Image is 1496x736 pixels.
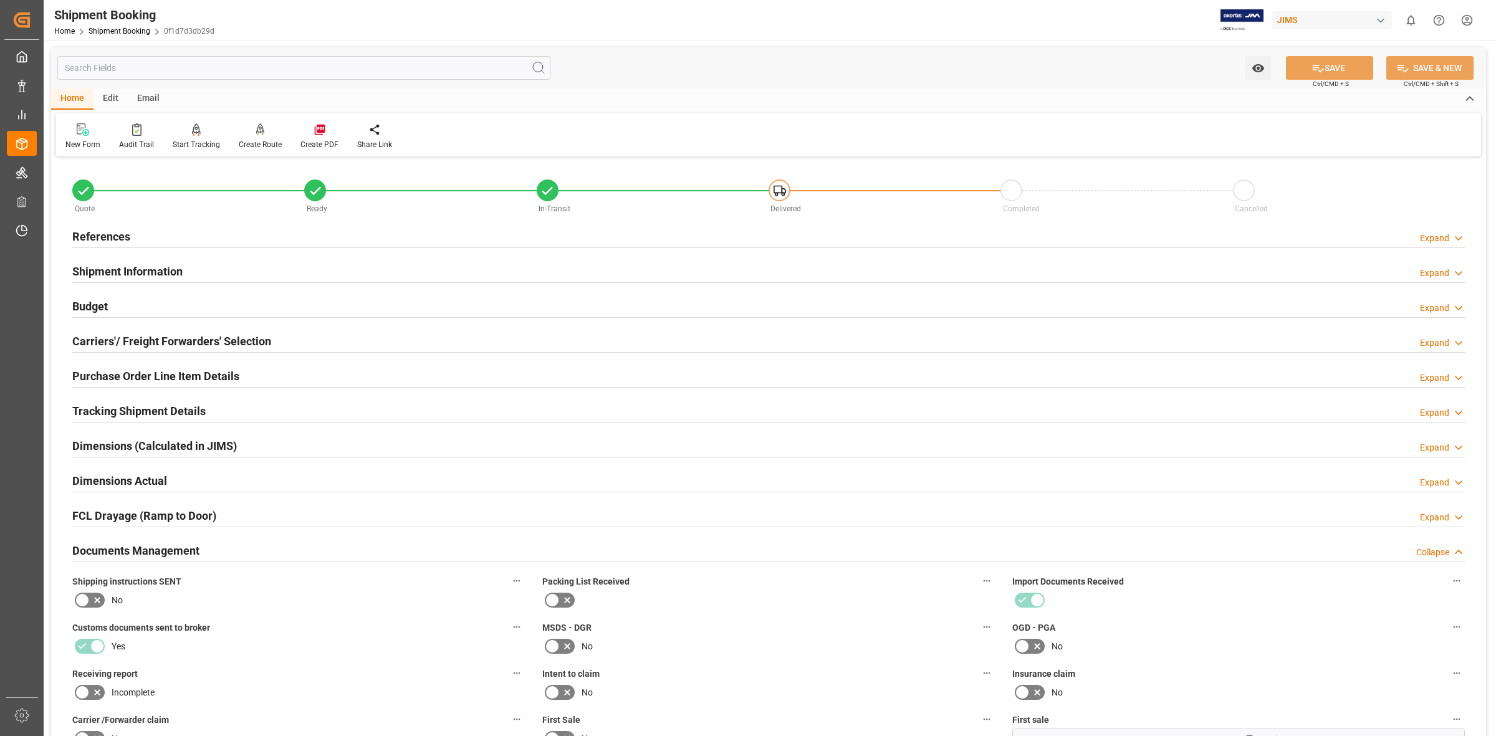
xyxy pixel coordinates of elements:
button: First sale [1449,711,1465,727]
button: Intent to claim [979,665,995,681]
button: Carrier /Forwarder claim [509,711,525,727]
a: Shipment Booking [89,27,150,36]
span: Cancelled [1235,204,1268,213]
span: No [582,686,593,699]
span: First Sale [542,714,580,727]
span: OGD - PGA [1012,621,1055,634]
h2: Tracking Shipment Details [72,403,206,419]
input: Search Fields [57,56,550,80]
span: Quote [75,204,95,213]
h2: Purchase Order Line Item Details [72,368,239,385]
button: Packing List Received [979,573,995,589]
h2: Carriers'/ Freight Forwarders' Selection [72,333,271,350]
span: Ctrl/CMD + S [1313,79,1349,88]
span: No [582,640,593,653]
button: SAVE [1286,56,1373,80]
div: Start Tracking [173,139,220,150]
span: MSDS - DGR [542,621,592,634]
div: Expand [1420,476,1449,489]
div: Expand [1420,267,1449,280]
span: Delivered [770,204,801,213]
div: Create Route [239,139,282,150]
h2: Dimensions (Calculated in JIMS) [72,437,237,454]
div: JIMS [1272,11,1392,29]
h2: Budget [72,298,108,315]
span: Ready [307,204,327,213]
button: open menu [1245,56,1271,80]
span: Packing List Received [542,575,630,588]
button: OGD - PGA [1449,619,1465,635]
button: JIMS [1272,8,1397,32]
h2: Documents Management [72,542,199,559]
button: Shipping instructions SENT [509,573,525,589]
div: Edit [93,88,128,110]
span: Intent to claim [542,667,600,681]
span: Shipping instructions SENT [72,575,181,588]
div: Expand [1420,232,1449,245]
button: Insurance claim [1449,665,1465,681]
span: First sale [1012,714,1049,727]
span: Ctrl/CMD + Shift + S [1404,79,1459,88]
div: Email [128,88,169,110]
button: Receiving report [509,665,525,681]
img: Exertis%20JAM%20-%20Email%20Logo.jpg_1722504956.jpg [1220,9,1263,31]
span: No [1052,686,1063,699]
span: Completed [1003,204,1040,213]
button: Help Center [1425,6,1453,34]
span: Import Documents Received [1012,575,1124,588]
span: Incomplete [112,686,155,699]
button: show 0 new notifications [1397,6,1425,34]
span: Yes [112,640,125,653]
div: Audit Trail [119,139,154,150]
a: Home [54,27,75,36]
span: In-Transit [539,204,570,213]
div: New Form [65,139,100,150]
h2: Shipment Information [72,263,183,280]
h2: Dimensions Actual [72,472,167,489]
span: Carrier /Forwarder claim [72,714,169,727]
div: Create PDF [300,139,338,150]
div: Share Link [357,139,392,150]
div: Expand [1420,441,1449,454]
span: Customs documents sent to broker [72,621,210,634]
button: SAVE & NEW [1386,56,1474,80]
button: Customs documents sent to broker [509,619,525,635]
span: No [112,594,123,607]
div: Expand [1420,337,1449,350]
div: Expand [1420,371,1449,385]
div: Expand [1420,406,1449,419]
div: Expand [1420,511,1449,524]
button: Import Documents Received [1449,573,1465,589]
div: Shipment Booking [54,6,214,24]
div: Expand [1420,302,1449,315]
span: No [1052,640,1063,653]
div: Home [51,88,93,110]
span: Receiving report [72,667,138,681]
button: First Sale [979,711,995,727]
div: Collapse [1416,546,1449,559]
h2: FCL Drayage (Ramp to Door) [72,507,216,524]
button: MSDS - DGR [979,619,995,635]
span: Insurance claim [1012,667,1075,681]
h2: References [72,228,130,245]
